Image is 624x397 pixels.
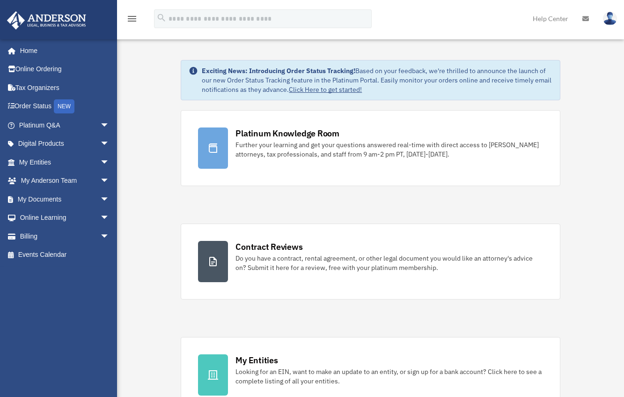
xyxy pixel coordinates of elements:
[7,116,124,135] a: Platinum Q&Aarrow_drop_down
[7,209,124,227] a: Online Learningarrow_drop_down
[54,99,74,113] div: NEW
[7,41,119,60] a: Home
[7,135,124,153] a: Digital Productsarrow_drop_down
[100,172,119,191] span: arrow_drop_down
[4,11,89,30] img: Anderson Advisors Platinum Portal
[235,254,543,272] div: Do you have a contract, rental agreement, or other legal document you would like an attorney's ad...
[126,13,138,24] i: menu
[7,246,124,264] a: Events Calendar
[100,227,119,246] span: arrow_drop_down
[235,140,543,159] div: Further your learning and get your questions answered real-time with direct access to [PERSON_NAM...
[235,127,339,139] div: Platinum Knowledge Room
[7,78,124,97] a: Tax Organizers
[202,67,355,75] strong: Exciting News: Introducing Order Status Tracking!
[7,172,124,190] a: My Anderson Teamarrow_drop_down
[126,16,138,24] a: menu
[100,135,119,154] span: arrow_drop_down
[7,153,124,172] a: My Entitiesarrow_drop_down
[603,12,617,25] img: User Pic
[181,224,560,300] a: Contract Reviews Do you have a contract, rental agreement, or other legal document you would like...
[235,241,302,253] div: Contract Reviews
[235,367,543,386] div: Looking for an EIN, want to make an update to an entity, or sign up for a bank account? Click her...
[156,13,167,23] i: search
[289,85,362,94] a: Click Here to get started!
[7,190,124,209] a: My Documentsarrow_drop_down
[7,60,124,79] a: Online Ordering
[7,97,124,116] a: Order StatusNEW
[100,209,119,228] span: arrow_drop_down
[100,116,119,135] span: arrow_drop_down
[235,354,278,366] div: My Entities
[181,110,560,186] a: Platinum Knowledge Room Further your learning and get your questions answered real-time with dire...
[7,227,124,246] a: Billingarrow_drop_down
[202,66,552,94] div: Based on your feedback, we're thrilled to announce the launch of our new Order Status Tracking fe...
[100,190,119,209] span: arrow_drop_down
[100,153,119,172] span: arrow_drop_down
